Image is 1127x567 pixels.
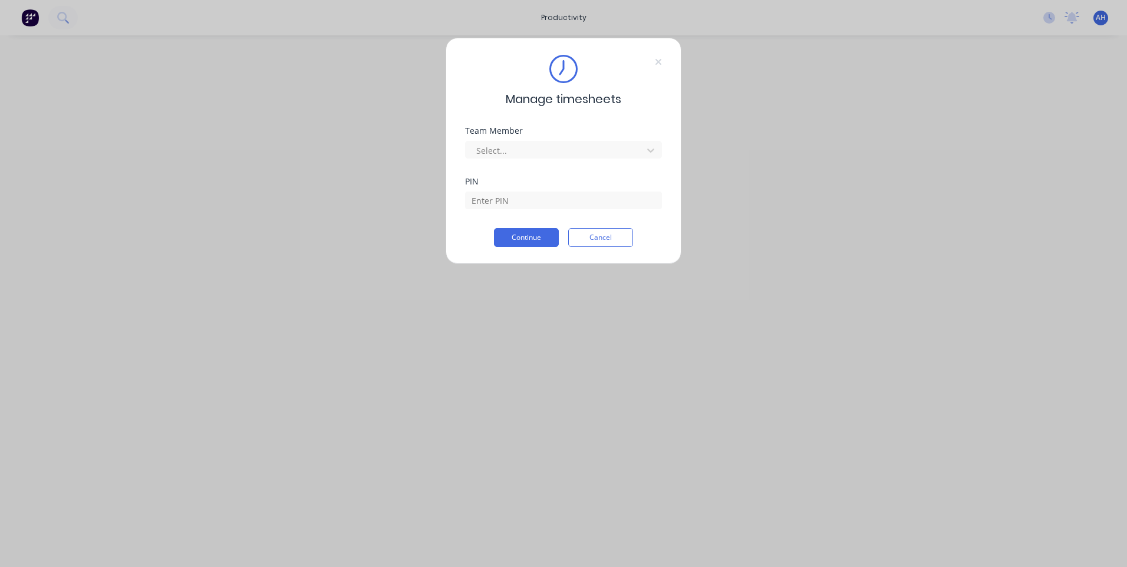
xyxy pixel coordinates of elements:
div: PIN [465,177,662,186]
input: Enter PIN [465,192,662,209]
button: Cancel [568,228,633,247]
span: Manage timesheets [506,90,621,108]
button: Continue [494,228,559,247]
div: Team Member [465,127,662,135]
